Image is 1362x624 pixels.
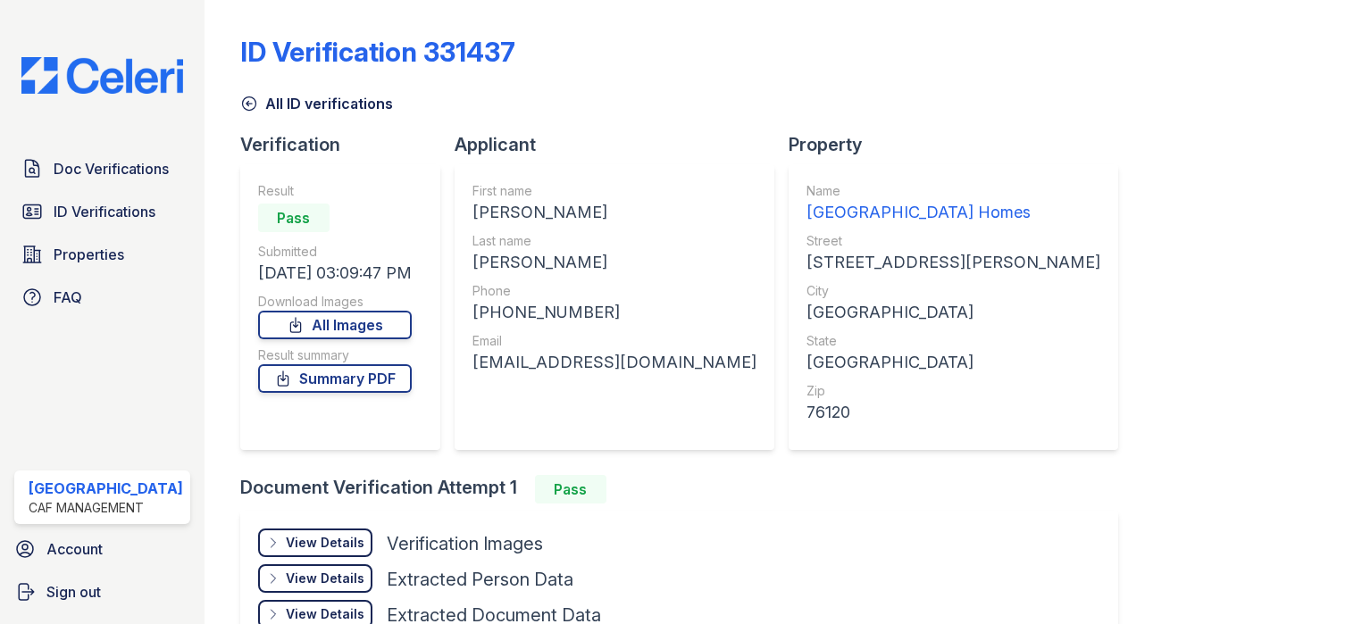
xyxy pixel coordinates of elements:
a: Properties [14,237,190,272]
div: [GEOGRAPHIC_DATA] [806,300,1100,325]
div: CAF Management [29,499,183,517]
div: Verification [240,132,455,157]
a: Account [7,531,197,567]
div: Pass [535,475,606,503]
div: First name [472,182,756,200]
div: [EMAIL_ADDRESS][DOMAIN_NAME] [472,350,756,375]
div: Email [472,332,756,350]
a: All ID verifications [240,93,393,114]
div: [GEOGRAPHIC_DATA] [806,350,1100,375]
span: ID Verifications [54,201,155,222]
div: Verification Images [387,531,543,556]
div: Pass [258,204,330,232]
div: View Details [286,534,364,552]
a: ID Verifications [14,194,190,229]
div: Zip [806,382,1100,400]
span: Account [46,538,103,560]
div: Applicant [455,132,789,157]
a: Doc Verifications [14,151,190,187]
div: Phone [472,282,756,300]
a: FAQ [14,279,190,315]
div: Name [806,182,1100,200]
img: CE_Logo_Blue-a8612792a0a2168367f1c8372b55b34899dd931a85d93a1a3d3e32e68fde9ad4.png [7,57,197,94]
div: Download Images [258,293,412,311]
div: [GEOGRAPHIC_DATA] Homes [806,200,1100,225]
a: All Images [258,311,412,339]
span: Doc Verifications [54,158,169,179]
div: Last name [472,232,756,250]
div: State [806,332,1100,350]
div: Result [258,182,412,200]
span: FAQ [54,287,82,308]
div: Extracted Person Data [387,567,573,592]
div: 76120 [806,400,1100,425]
a: Summary PDF [258,364,412,393]
span: Properties [54,244,124,265]
div: Property [789,132,1132,157]
div: Street [806,232,1100,250]
div: [DATE] 03:09:47 PM [258,261,412,286]
div: [STREET_ADDRESS][PERSON_NAME] [806,250,1100,275]
div: ID Verification 331437 [240,36,515,68]
div: [PERSON_NAME] [472,200,756,225]
span: Sign out [46,581,101,603]
a: Name [GEOGRAPHIC_DATA] Homes [806,182,1100,225]
div: Submitted [258,243,412,261]
div: [GEOGRAPHIC_DATA] [29,478,183,499]
div: Result summary [258,346,412,364]
div: View Details [286,570,364,587]
div: City [806,282,1100,300]
div: [PHONE_NUMBER] [472,300,756,325]
div: Document Verification Attempt 1 [240,475,1132,503]
div: [PERSON_NAME] [472,250,756,275]
a: Sign out [7,574,197,610]
div: View Details [286,605,364,623]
